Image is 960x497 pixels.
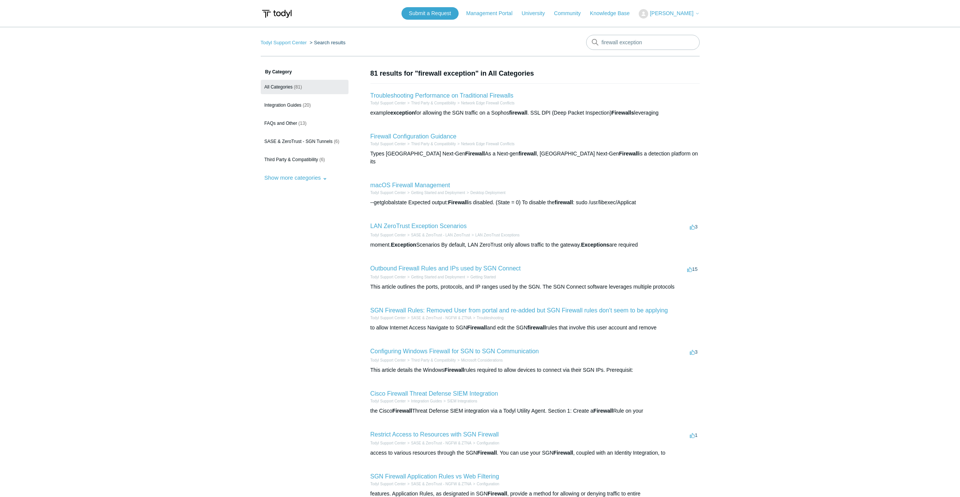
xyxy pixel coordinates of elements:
em: Firewall [619,151,639,157]
a: Configuring Windows Firewall for SGN to SGN Communication [370,348,539,354]
a: SASE & ZeroTrust - NGFW & ZTNA [411,316,471,320]
a: SASE & ZeroTrust - NGFW & ZTNA [411,441,471,445]
a: SGN Firewall Rules: Removed User from portal and re-added but SGN Firewall rules don't seem to be... [370,307,668,314]
li: Network Edge Firewall Conflicts [456,100,515,106]
li: Integration Guides [406,398,442,404]
a: Todyl Support Center [370,233,406,237]
a: Todyl Support Center [370,275,406,279]
span: Integration Guides [265,103,302,108]
em: exception [390,110,415,116]
em: Exception [391,242,416,248]
em: Firewall [554,450,573,456]
li: Todyl Support Center [370,315,406,321]
li: SASE & ZeroTrust - NGFW & ZTNA [406,440,471,446]
li: Configuration [471,481,499,487]
a: Getting Started and Deployment [411,191,465,195]
button: [PERSON_NAME] [639,9,699,19]
em: firewall [518,151,537,157]
img: Todyl Support Center Help Center home page [261,7,293,21]
li: Troubleshooting [471,315,504,321]
a: Community [554,9,588,17]
a: Todyl Support Center [370,399,406,403]
span: (6) [319,157,325,162]
li: SIEM Integrations [442,398,477,404]
a: Outbound Firewall Rules and IPs used by SGN Connect [370,265,521,272]
span: (20) [303,103,311,108]
span: 15 [687,266,697,272]
a: Todyl Support Center [370,316,406,320]
a: Third Party & Compatibility [411,358,456,362]
em: firewall [509,110,527,116]
em: firewall [555,199,573,205]
a: macOS Firewall Management [370,182,450,188]
a: Getting Started [470,275,496,279]
a: Third Party & Compatibility [411,142,456,146]
a: Third Party & Compatibility [411,101,456,105]
li: Search results [308,40,345,45]
a: Desktop Deployment [470,191,506,195]
a: All Categories (81) [261,80,349,94]
a: LAN ZeroTrust Exception Scenarios [370,223,467,229]
a: Configuration [477,482,499,486]
a: SIEM Integrations [447,399,477,403]
li: Todyl Support Center [261,40,308,45]
a: Troubleshooting [477,316,504,320]
em: Firewall [487,491,507,497]
a: Network Edge Firewall Conflicts [461,142,515,146]
li: Todyl Support Center [370,481,406,487]
div: moment. Scenarios By default, LAN ZeroTrust only allows traffic to the gateway. are required [370,241,700,249]
div: access to various resources through the SGN . You can use your SGN , coupled with an Identity Int... [370,449,700,457]
a: SGN Firewall Application Rules vs Web Filtering [370,473,499,480]
li: Todyl Support Center [370,274,406,280]
li: Third Party & Compatibility [406,100,456,106]
li: SASE & ZeroTrust - LAN ZeroTrust [406,232,470,238]
li: Todyl Support Center [370,232,406,238]
span: FAQs and Other [265,121,297,126]
a: University [521,9,552,17]
em: Firewall [445,367,464,373]
a: Todyl Support Center [370,358,406,362]
a: Integration Guides [411,399,442,403]
li: LAN ZeroTrust Exceptions [470,232,520,238]
a: Todyl Support Center [370,441,406,445]
li: Network Edge Firewall Conflicts [456,141,515,147]
div: to allow Internet Access Navigate to SGN and edit the SGN rules that involve this user account an... [370,324,700,332]
span: (13) [299,121,307,126]
a: Submit a Request [401,7,459,20]
a: Third Party & Compatibility (6) [261,152,349,167]
em: Firewall [477,450,497,456]
a: SASE & ZeroTrust - NGFW & ZTNA [411,482,471,486]
a: Firewall Configuration Guidance [370,133,457,140]
a: Knowledge Base [590,9,637,17]
em: Firewalls [611,110,634,116]
a: FAQs and Other (13) [261,116,349,130]
span: All Categories [265,84,293,90]
em: Firewall [392,408,412,414]
em: Firewall [465,151,485,157]
li: Microsoft Considerations [456,357,503,363]
a: SASE & ZeroTrust - SGN Tunnels (6) [261,134,349,149]
em: firewall [527,325,546,331]
span: 3 [690,349,697,355]
a: Todyl Support Center [370,101,406,105]
a: Todyl Support Center [370,482,406,486]
li: Third Party & Compatibility [406,357,456,363]
a: Network Edge Firewall Conflicts [461,101,515,105]
div: This article details the Windows rules required to allow devices to connect via their SGN IPs. Pr... [370,366,700,374]
span: (81) [294,84,302,90]
li: Getting Started and Deployment [406,190,465,196]
span: Third Party & Compatibility [265,157,318,162]
a: LAN ZeroTrust Exceptions [475,233,520,237]
li: Configuration [471,440,499,446]
a: Integration Guides (20) [261,98,349,112]
div: Types [GEOGRAPHIC_DATA] Next-Gen As a Next-gen , [GEOGRAPHIC_DATA] Next-Gen is a detection platfo... [370,150,700,166]
em: Firewall [593,408,613,414]
a: Management Portal [466,9,520,17]
a: Todyl Support Center [370,191,406,195]
li: Desktop Deployment [465,190,506,196]
a: Getting Started and Deployment [411,275,465,279]
h3: By Category [261,68,349,75]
